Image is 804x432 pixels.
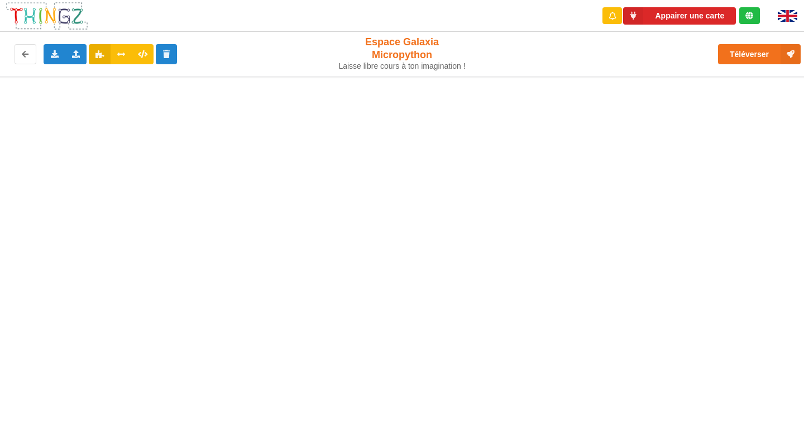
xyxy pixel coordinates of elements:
[778,10,797,22] img: gb.png
[623,7,736,25] button: Appairer une carte
[334,61,471,71] div: Laisse libre cours à ton imagination !
[5,1,89,31] img: thingz_logo.png
[739,7,760,24] div: Tu es connecté au serveur de création de Thingz
[718,44,801,64] button: Téléverser
[334,36,471,71] div: Espace Galaxia Micropython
